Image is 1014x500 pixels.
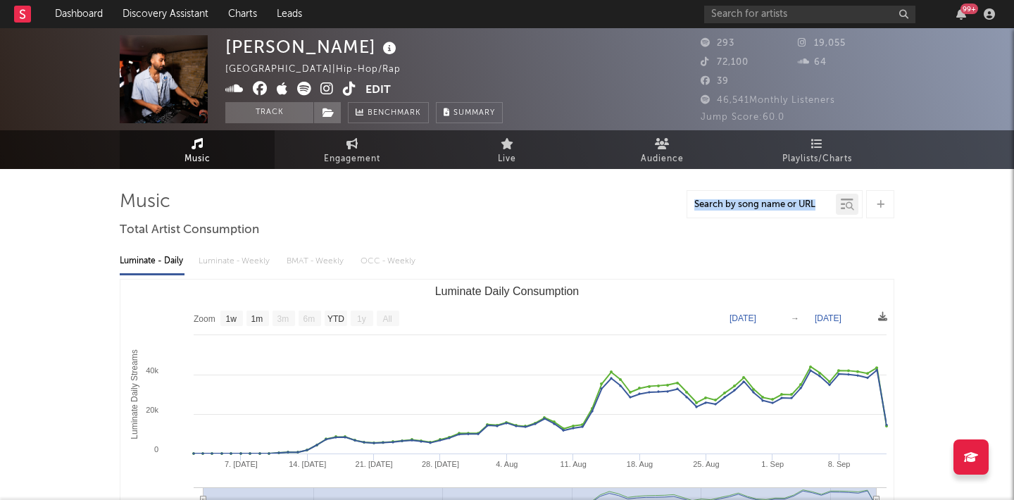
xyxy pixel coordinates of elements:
text: 21. [DATE] [356,460,393,468]
span: 19,055 [798,39,846,48]
a: Engagement [275,130,430,169]
text: YTD [327,314,344,324]
a: Music [120,130,275,169]
span: Engagement [324,151,380,168]
text: 1m [251,314,263,324]
text: [DATE] [730,313,756,323]
span: 46,541 Monthly Listeners [701,96,835,105]
text: 25. Aug [693,460,719,468]
text: [DATE] [815,313,841,323]
span: Jump Score: 60.0 [701,113,784,122]
button: Edit [365,82,391,99]
span: Playlists/Charts [782,151,852,168]
text: 1. Sep [761,460,784,468]
text: 14. [DATE] [289,460,326,468]
button: 99+ [956,8,966,20]
a: Playlists/Charts [739,130,894,169]
text: → [791,313,799,323]
text: 1y [357,314,366,324]
text: Luminate Daily Streams [130,349,139,439]
a: Benchmark [348,102,429,123]
text: 6m [303,314,315,324]
text: 18. Aug [627,460,653,468]
span: Music [184,151,211,168]
text: 40k [146,366,158,375]
text: Luminate Daily Consumption [435,285,580,297]
div: 99 + [960,4,978,14]
text: 3m [277,314,289,324]
span: Total Artist Consumption [120,222,259,239]
span: 64 [798,58,827,67]
span: Live [498,151,516,168]
text: 20k [146,406,158,414]
span: Audience [641,151,684,168]
div: Luminate - Daily [120,249,184,273]
div: [PERSON_NAME] [225,35,400,58]
span: Benchmark [368,105,421,122]
text: 8. Sep [828,460,851,468]
div: [GEOGRAPHIC_DATA] | Hip-Hop/Rap [225,61,417,78]
button: Track [225,102,313,123]
text: Zoom [194,314,215,324]
text: 11. Aug [561,460,587,468]
span: Summary [453,109,495,117]
span: 293 [701,39,734,48]
input: Search by song name or URL [687,199,836,211]
a: Live [430,130,584,169]
span: 39 [701,77,729,86]
a: Audience [584,130,739,169]
text: 1w [226,314,237,324]
text: 28. [DATE] [422,460,459,468]
button: Summary [436,102,503,123]
text: All [382,314,392,324]
text: 0 [154,445,158,454]
text: 4. Aug [496,460,518,468]
text: 7. [DATE] [225,460,258,468]
span: 72,100 [701,58,749,67]
input: Search for artists [704,6,915,23]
